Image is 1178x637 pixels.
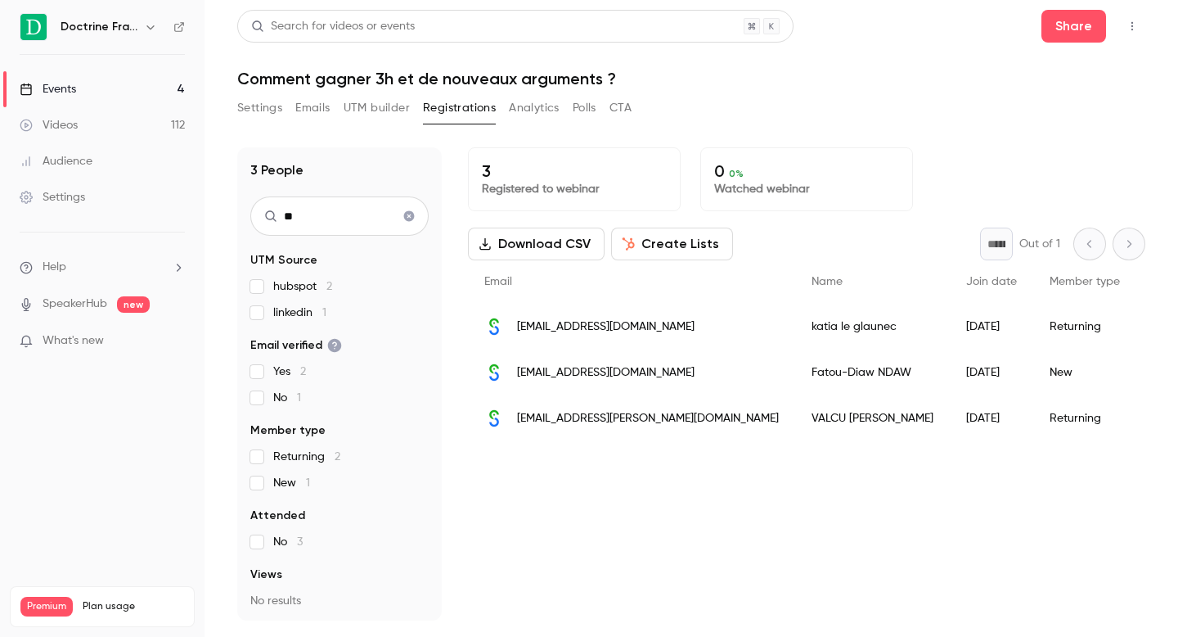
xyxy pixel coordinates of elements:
[237,95,282,121] button: Settings
[484,317,504,337] img: ars.sante.fr
[1033,395,1136,441] div: Returning
[1019,236,1060,252] p: Out of 1
[573,95,596,121] button: Polls
[484,409,504,428] img: ars.sante.fr
[273,364,306,380] span: Yes
[250,422,326,439] span: Member type
[43,332,104,350] span: What's new
[1033,350,1136,395] div: New
[714,181,899,197] p: Watched webinar
[517,410,779,427] span: [EMAIL_ADDRESS][PERSON_NAME][DOMAIN_NAME]
[1033,304,1136,350] div: Returning
[273,278,332,295] span: hubspot
[509,95,560,121] button: Analytics
[300,366,306,377] span: 2
[423,95,496,121] button: Registrations
[306,477,310,489] span: 1
[273,534,303,550] span: No
[43,296,107,313] a: SpeakerHub
[273,390,301,406] span: No
[165,334,185,349] iframe: Noticeable Trigger
[609,95,632,121] button: CTA
[795,304,950,350] div: katia le glaunec
[950,395,1033,441] div: [DATE]
[20,189,85,206] div: Settings
[297,392,301,404] span: 1
[61,19,137,35] h6: Doctrine France
[484,363,504,382] img: ars.sante.fr
[335,451,340,463] span: 2
[250,593,429,609] p: No results
[482,181,667,197] p: Registered to webinar
[250,252,317,269] span: UTM Source
[344,95,410,121] button: UTM builder
[1050,276,1120,287] span: Member type
[20,14,47,40] img: Doctrine France
[250,337,342,354] span: Email verified
[273,449,340,465] span: Returning
[950,350,1033,395] div: [DATE]
[297,536,303,548] span: 3
[273,475,310,491] span: New
[484,276,512,287] span: Email
[237,69,1145,88] h1: Comment gagner 3h et de nouveaux arguments ?
[20,81,76,97] div: Events
[43,259,66,276] span: Help
[517,318,695,336] span: [EMAIL_ADDRESS][DOMAIN_NAME]
[468,228,605,260] button: Download CSV
[795,350,950,395] div: Fatou-Diaw NDAW
[611,228,733,260] button: Create Lists
[20,153,92,169] div: Audience
[250,160,303,180] h1: 3 People
[729,168,744,179] span: 0 %
[273,305,326,321] span: linkedin
[250,567,282,583] span: Views
[517,364,695,382] span: [EMAIL_ADDRESS][DOMAIN_NAME]
[966,276,1017,287] span: Join date
[714,161,899,181] p: 0
[396,203,422,229] button: Clear search
[83,600,184,613] span: Plan usage
[326,281,332,292] span: 2
[812,276,843,287] span: Name
[20,597,73,617] span: Premium
[295,95,330,121] button: Emails
[251,18,415,35] div: Search for videos or events
[950,304,1033,350] div: [DATE]
[482,161,667,181] p: 3
[20,259,185,276] li: help-dropdown-opener
[1041,10,1106,43] button: Share
[20,117,78,133] div: Videos
[322,307,326,318] span: 1
[795,395,950,441] div: VALCU [PERSON_NAME]
[117,296,150,313] span: new
[250,508,305,524] span: Attended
